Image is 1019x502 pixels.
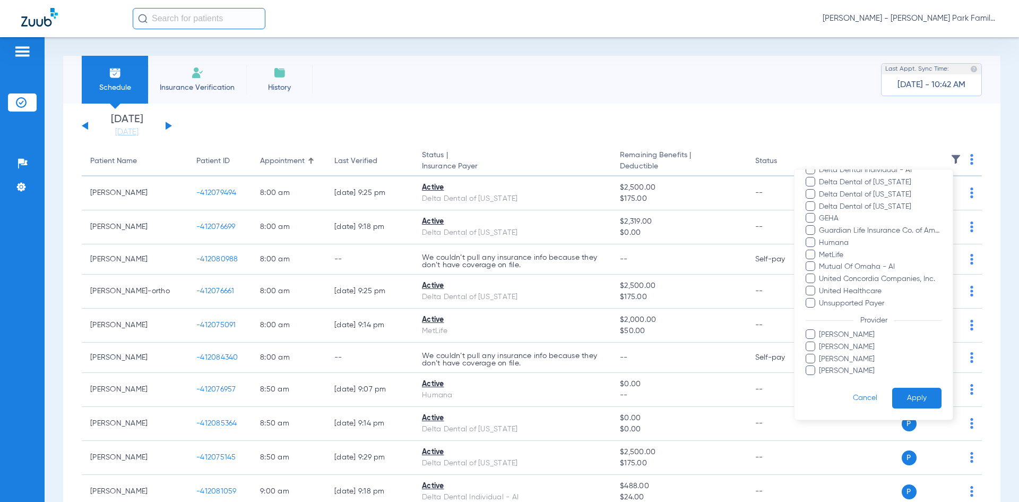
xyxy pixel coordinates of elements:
span: [PERSON_NAME] [818,329,942,341]
span: GEHA [818,213,942,224]
span: [PERSON_NAME] [818,365,942,377]
span: Delta Dental of [US_STATE] [818,177,942,188]
span: Mutual Of Omaha - AI [818,261,942,273]
span: Delta Dental of [US_STATE] [818,201,942,212]
span: United Concordia Companies, Inc. [818,274,942,285]
span: [PERSON_NAME] [818,342,942,353]
button: Apply [892,388,942,409]
span: Unsupported Payer [818,298,942,309]
span: [PERSON_NAME] [818,354,942,365]
span: Provider [853,317,894,324]
button: Cancel [838,388,892,409]
span: MetLife [818,250,942,261]
span: United Healthcare [818,286,942,297]
span: Guardian Life Insurance Co. of America [818,225,942,236]
span: Delta Dental of [US_STATE] [818,189,942,200]
span: Humana [818,237,942,249]
span: Delta Dental Individual - AI [818,165,942,176]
